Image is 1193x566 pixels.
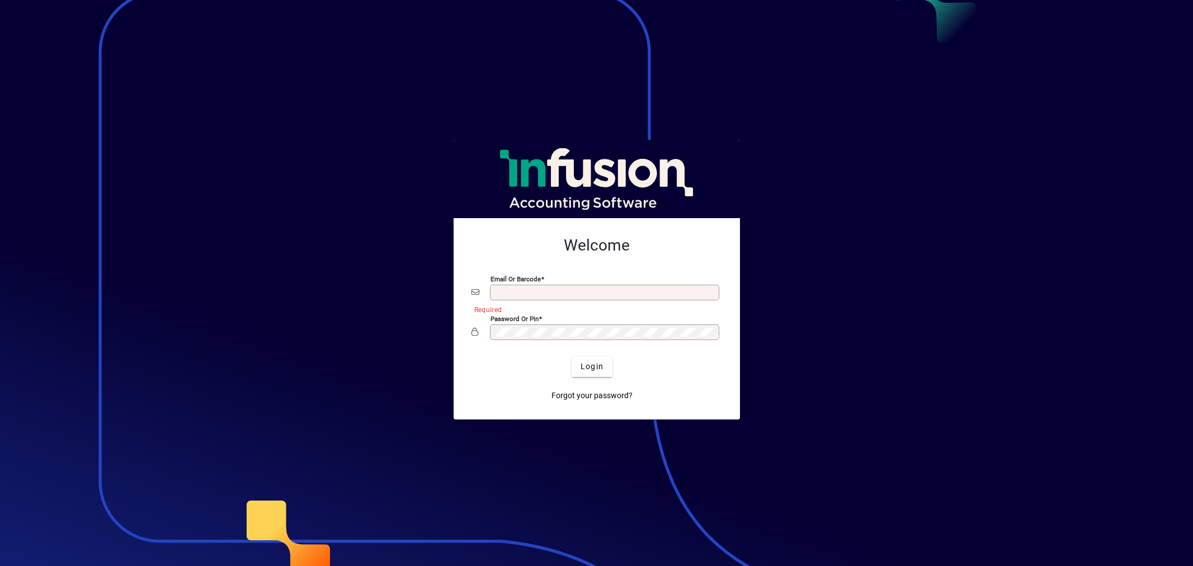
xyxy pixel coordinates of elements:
[474,303,713,315] mat-error: Required
[491,314,539,322] mat-label: Password or Pin
[572,357,612,377] button: Login
[491,275,541,282] mat-label: Email or Barcode
[547,386,637,406] a: Forgot your password?
[581,361,603,372] span: Login
[551,390,633,402] span: Forgot your password?
[471,236,722,255] h2: Welcome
